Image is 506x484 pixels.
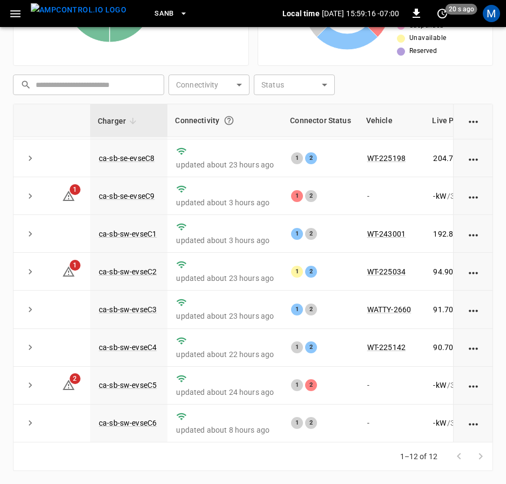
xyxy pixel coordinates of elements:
[176,197,274,208] p: updated about 3 hours ago
[467,304,480,315] div: action cell options
[176,273,274,284] p: updated about 23 hours ago
[467,115,480,126] div: action cell options
[154,8,174,20] span: SanB
[176,425,274,435] p: updated about 8 hours ago
[433,266,496,277] div: / 360 kW
[22,415,38,431] button: expand row
[291,341,303,353] div: 1
[367,154,406,163] a: WT-225198
[433,266,463,277] p: 94.90 kW
[367,267,406,276] a: WT-225034
[322,8,399,19] p: [DATE] 15:59:16 -07:00
[70,373,80,384] span: 2
[305,190,317,202] div: 2
[433,342,496,353] div: / 360 kW
[99,267,157,276] a: ca-sb-sw-evseC2
[175,111,275,130] div: Connectivity
[62,191,75,200] a: 1
[150,3,192,24] button: SanB
[433,342,463,353] p: 90.70 kW
[176,349,274,360] p: updated about 22 hours ago
[433,304,463,315] p: 91.70 kW
[62,380,75,389] a: 2
[305,341,317,353] div: 2
[400,451,438,462] p: 1–12 of 12
[467,342,480,353] div: action cell options
[70,260,80,271] span: 1
[367,343,406,352] a: WT-225142
[367,230,406,238] a: WT-243001
[359,405,425,442] td: -
[62,267,75,275] a: 1
[359,104,425,137] th: Vehicle
[291,379,303,391] div: 1
[467,266,480,277] div: action cell options
[446,4,477,15] span: 20 s ago
[99,305,157,314] a: ca-sb-sw-evseC3
[22,226,38,242] button: expand row
[291,152,303,164] div: 1
[433,191,446,201] p: - kW
[433,153,468,164] p: 204.70 kW
[176,159,274,170] p: updated about 23 hours ago
[305,304,317,315] div: 2
[433,380,446,391] p: - kW
[434,5,451,22] button: set refresh interval
[305,379,317,391] div: 2
[305,228,317,240] div: 2
[31,3,126,17] img: ampcontrol.io logo
[409,33,446,44] span: Unavailable
[305,152,317,164] div: 2
[22,301,38,318] button: expand row
[291,266,303,278] div: 1
[467,380,480,391] div: action cell options
[433,228,468,239] p: 192.82 kW
[359,367,425,405] td: -
[22,339,38,355] button: expand row
[99,154,154,163] a: ca-sb-se-evseC8
[433,191,496,201] div: / 360 kW
[99,381,157,389] a: ca-sb-sw-evseC5
[483,5,500,22] div: profile-icon
[282,104,358,137] th: Connector Status
[467,228,480,239] div: action cell options
[305,266,317,278] div: 2
[305,417,317,429] div: 2
[291,304,303,315] div: 1
[359,177,425,215] td: -
[219,111,239,130] button: Connection between the charger and our software.
[22,264,38,280] button: expand row
[99,419,157,427] a: ca-sb-sw-evseC6
[367,305,411,314] a: WATTY-2660
[467,191,480,201] div: action cell options
[467,153,480,164] div: action cell options
[433,304,496,315] div: / 360 kW
[176,235,274,246] p: updated about 3 hours ago
[99,230,157,238] a: ca-sb-sw-evseC1
[467,418,480,428] div: action cell options
[22,150,38,166] button: expand row
[433,228,496,239] div: / 360 kW
[282,8,320,19] p: Local time
[70,184,80,195] span: 1
[291,190,303,202] div: 1
[22,377,38,393] button: expand row
[98,115,140,127] span: Charger
[99,192,154,200] a: ca-sb-se-evseC9
[176,387,274,398] p: updated about 24 hours ago
[291,228,303,240] div: 1
[99,343,157,352] a: ca-sb-sw-evseC4
[433,418,446,428] p: - kW
[22,188,38,204] button: expand row
[291,417,303,429] div: 1
[433,418,496,428] div: / 360 kW
[433,380,496,391] div: / 360 kW
[409,46,437,57] span: Reserved
[424,104,504,137] th: Live Power
[433,153,496,164] div: / 360 kW
[176,311,274,321] p: updated about 23 hours ago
